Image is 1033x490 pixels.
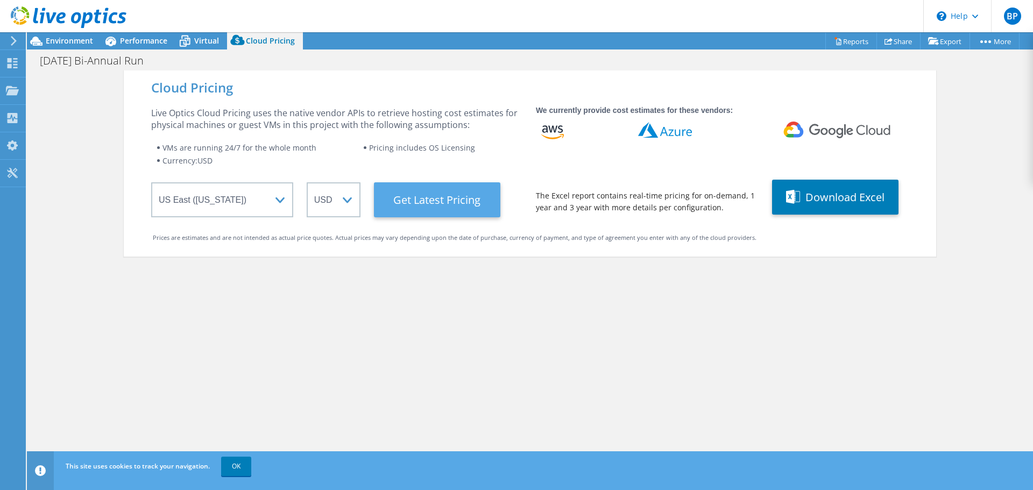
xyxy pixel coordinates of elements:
[153,232,907,244] div: Prices are estimates and are not intended as actual price quotes. Actual prices may vary dependin...
[221,457,251,476] a: OK
[246,35,295,46] span: Cloud Pricing
[162,143,316,153] span: VMs are running 24/7 for the whole month
[825,33,877,49] a: Reports
[970,33,1020,49] a: More
[536,106,733,115] strong: We currently provide cost estimates for these vendors:
[772,180,898,215] button: Download Excel
[66,461,210,471] span: This site uses cookies to track your navigation.
[162,155,213,166] span: Currency: USD
[151,107,522,131] div: Live Optics Cloud Pricing uses the native vendor APIs to retrieve hosting cost estimates for phys...
[876,33,921,49] a: Share
[369,143,475,153] span: Pricing includes OS Licensing
[374,182,500,217] button: Get Latest Pricing
[35,55,160,67] h1: [DATE] Bi-Annual Run
[536,190,759,214] div: The Excel report contains real-time pricing for on-demand, 1 year and 3 year with more details pe...
[120,35,167,46] span: Performance
[46,35,93,46] span: Environment
[194,35,219,46] span: Virtual
[1004,8,1021,25] span: BP
[937,11,946,21] svg: \n
[920,33,970,49] a: Export
[151,82,909,94] div: Cloud Pricing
